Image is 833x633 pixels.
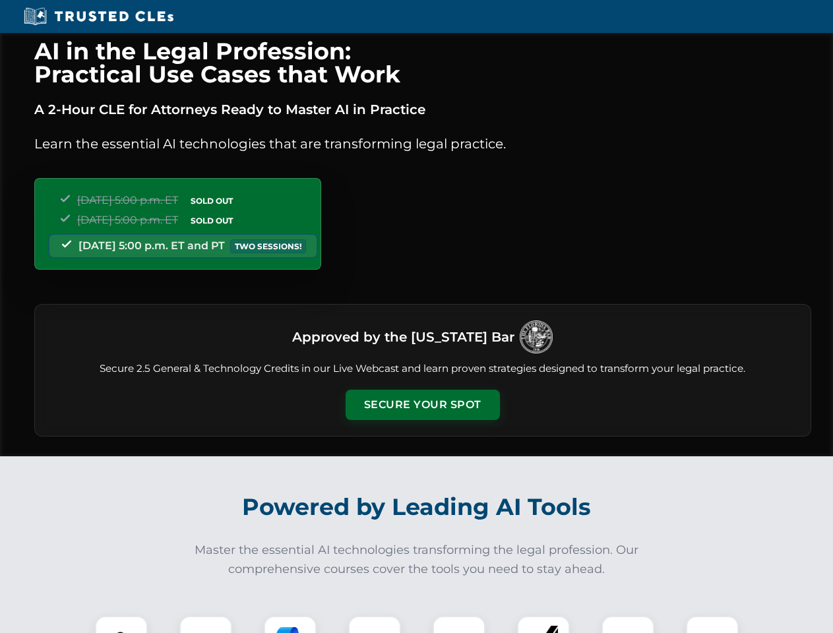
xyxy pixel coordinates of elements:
span: SOLD OUT [186,214,237,227]
img: Logo [520,320,553,353]
p: Learn the essential AI technologies that are transforming legal practice. [34,133,811,154]
span: [DATE] 5:00 p.m. ET [77,214,178,226]
span: [DATE] 5:00 p.m. ET [77,194,178,206]
h3: Approved by the [US_STATE] Bar [292,325,514,349]
p: A 2-Hour CLE for Attorneys Ready to Master AI in Practice [34,99,811,120]
h1: AI in the Legal Profession: Practical Use Cases that Work [34,40,811,86]
span: SOLD OUT [186,194,237,208]
img: Trusted CLEs [20,7,177,26]
button: Secure Your Spot [346,390,500,420]
h2: Powered by Leading AI Tools [51,484,782,530]
p: Secure 2.5 General & Technology Credits in our Live Webcast and learn proven strategies designed ... [51,361,795,377]
p: Master the essential AI technologies transforming the legal profession. Our comprehensive courses... [186,541,648,579]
